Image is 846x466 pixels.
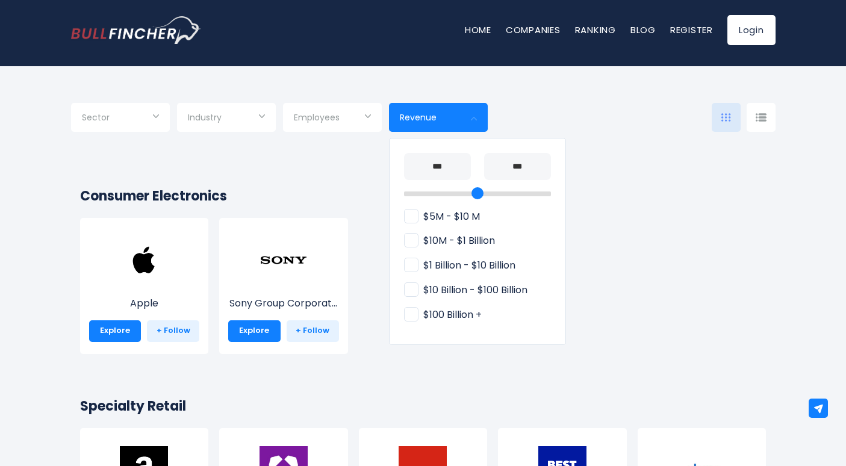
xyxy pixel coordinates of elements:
[404,211,480,223] span: $5M - $10 M
[670,23,713,36] a: Register
[404,259,515,272] span: $1 Billion - $10 Billion
[465,23,491,36] a: Home
[506,23,561,36] a: Companies
[71,16,201,44] img: Bullfincher logo
[404,284,527,297] span: $10 Billion - $100 Billion
[727,15,776,45] a: Login
[404,235,495,247] span: $10M - $1 Billion
[630,23,656,36] a: Blog
[400,112,437,123] span: Revenue
[575,23,616,36] a: Ranking
[71,16,201,44] a: Go to homepage
[404,309,482,322] span: $100 Billion +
